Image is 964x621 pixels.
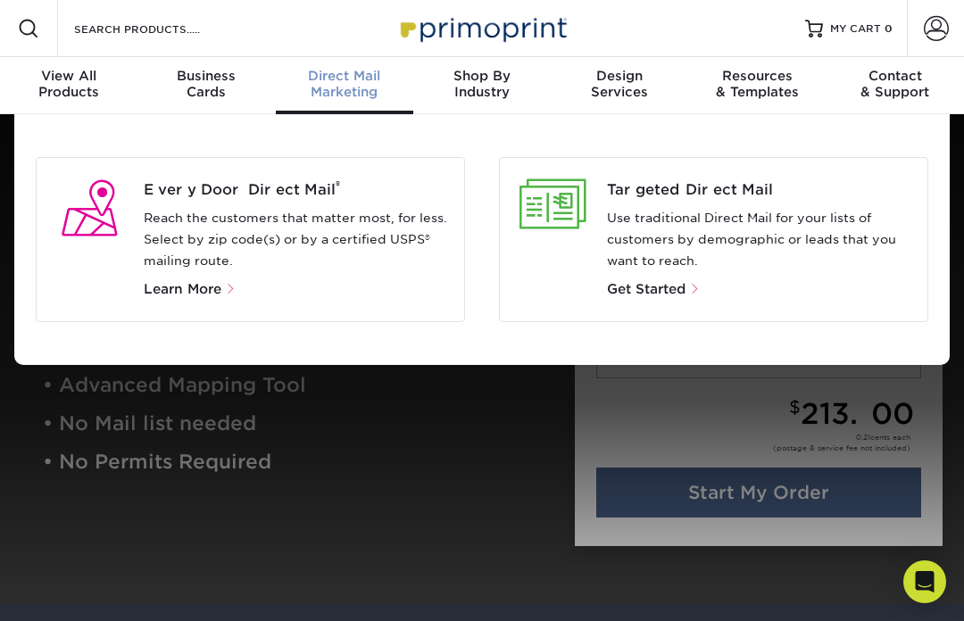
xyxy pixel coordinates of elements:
span: Business [137,68,275,84]
span: 0 [885,22,893,35]
a: Direct MailMarketing [276,57,413,114]
span: Design [551,68,688,84]
a: Contact& Support [827,57,964,114]
span: Resources [688,68,826,84]
span: Every Door Direct Mail [144,179,451,201]
div: Open Intercom Messenger [903,560,946,603]
div: & Support [827,68,964,100]
div: Services [551,68,688,100]
span: Shop By [413,68,551,84]
div: Cards [137,68,275,100]
a: Resources& Templates [688,57,826,114]
a: Get Started [607,283,701,296]
p: Reach the customers that matter most, for less. Select by zip code(s) or by a certified USPS® mai... [144,208,451,271]
span: Contact [827,68,964,84]
div: Marketing [276,68,413,100]
span: Learn More [144,281,221,297]
a: Shop ByIndustry [413,57,551,114]
p: Use traditional Direct Mail for your lists of customers by demographic or leads that you want to ... [607,208,914,271]
input: SEARCH PRODUCTS..... [72,18,246,39]
span: Direct Mail [276,68,413,84]
div: & Templates [688,68,826,100]
a: BusinessCards [137,57,275,114]
div: Industry [413,68,551,100]
span: Get Started [607,281,686,297]
a: Every Door Direct Mail® [144,179,451,201]
a: Learn More [144,283,244,296]
sup: ® [336,178,340,192]
img: Primoprint [393,9,571,47]
span: MY CART [830,21,881,37]
a: DesignServices [551,57,688,114]
a: Targeted Direct Mail [607,179,914,201]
